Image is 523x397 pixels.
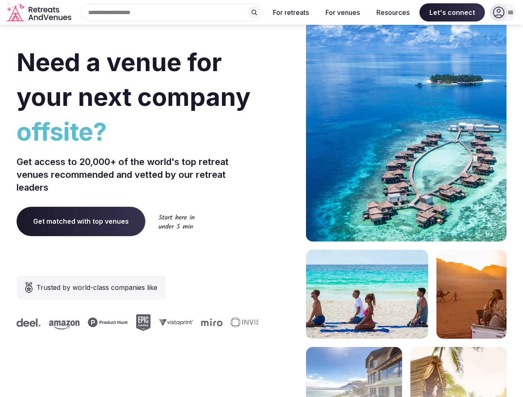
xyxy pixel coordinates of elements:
p: Get access to 20,000+ of the world's top retreat venues recommended and vetted by our retreat lea... [17,155,258,194]
svg: Invisible company logo [230,318,276,328]
a: Visit the homepage [7,3,73,22]
img: Start here in under 5 min [159,214,195,229]
a: Get matched with top venues [17,207,145,236]
svg: Miro company logo [201,318,222,326]
svg: Epic Games company logo [135,314,150,331]
span: Need a venue for your next company [17,47,251,112]
svg: Retreats and Venues company logo [7,3,73,22]
span: Trusted by world-class companies like [36,282,157,292]
span: Let's connect [419,3,485,22]
button: For venues [319,3,366,22]
button: For retreats [266,3,316,22]
span: offsite? [17,114,258,149]
img: yoga on tropical beach [306,250,428,339]
svg: Deel company logo [16,318,40,327]
button: Resources [370,3,416,22]
img: woman sitting in back of truck with camels [436,250,506,339]
svg: Vistaprint company logo [159,319,193,326]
